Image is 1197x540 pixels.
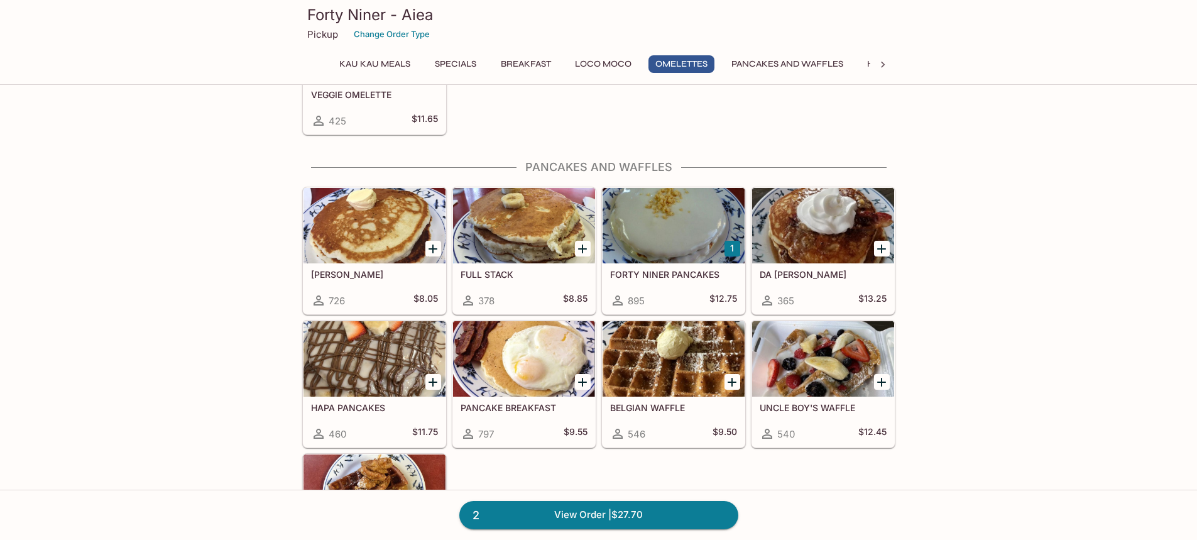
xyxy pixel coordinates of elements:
a: BELGIAN WAFFLE546$9.50 [602,321,745,448]
h5: DA [PERSON_NAME] [760,269,887,280]
button: Loco Moco [568,55,638,73]
a: 2View Order |$27.70 [459,501,738,529]
h5: $11.65 [412,113,438,128]
button: Breakfast [494,55,558,73]
button: Kau Kau Meals [332,55,417,73]
a: DA [PERSON_NAME]365$13.25 [752,187,895,314]
div: DA ELVIS PANCAKES [752,188,894,263]
h5: $11.75 [412,426,438,441]
button: Pancakes and Waffles [724,55,850,73]
button: Add UNCLE BOY'S WAFFLE [874,374,890,390]
h4: Pancakes and Waffles [302,160,895,174]
span: 895 [628,295,645,307]
span: 540 [777,428,795,440]
h5: VEGGIE OMELETTE [311,89,438,100]
a: UNCLE BOY'S WAFFLE540$12.45 [752,321,895,448]
span: 2 [465,507,487,524]
a: FULL STACK378$8.85 [452,187,596,314]
button: Add SHORT STACK [425,241,441,256]
button: Change Order Type [348,25,435,44]
div: BELGIAN WAFFLE [603,321,745,397]
div: SHORT STACK [303,188,445,263]
span: 365 [777,295,794,307]
button: Add PANCAKE BREAKFAST [575,374,591,390]
h5: BELGIAN WAFFLE [610,402,737,413]
div: FRIED CHICKEN AND WAFFLES [303,455,445,530]
a: FORTY NINER PANCAKES895$12.75 [602,187,745,314]
button: Add DA ELVIS PANCAKES [874,241,890,256]
h5: $9.50 [713,426,737,441]
h5: HAPA PANCAKES [311,402,438,413]
span: 378 [478,295,495,307]
button: Add HAPA PANCAKES [425,374,441,390]
span: 546 [628,428,645,440]
div: PANCAKE BREAKFAST [453,321,595,397]
h5: $12.45 [858,426,887,441]
h5: [PERSON_NAME] [311,269,438,280]
h5: $12.75 [709,293,737,308]
h3: Forty Niner - Aiea [307,5,890,25]
button: Hawaiian Style French Toast [860,55,1015,73]
h5: UNCLE BOY'S WAFFLE [760,402,887,413]
button: Add FORTY NINER PANCAKES [724,241,740,256]
button: Add FULL STACK [575,241,591,256]
div: FULL STACK [453,188,595,263]
a: PANCAKE BREAKFAST797$9.55 [452,321,596,448]
h5: $13.25 [858,293,887,308]
h5: $8.85 [563,293,588,308]
div: FORTY NINER PANCAKES [603,188,745,263]
h5: $8.05 [413,293,438,308]
button: Specials [427,55,484,73]
button: Omelettes [648,55,714,73]
span: 797 [478,428,494,440]
p: Pickup [307,28,338,40]
h5: $9.55 [564,426,588,441]
span: 425 [329,115,346,127]
h5: PANCAKE BREAKFAST [461,402,588,413]
span: 726 [329,295,345,307]
span: 460 [329,428,346,440]
button: Add BELGIAN WAFFLE [724,374,740,390]
div: UNCLE BOY'S WAFFLE [752,321,894,397]
h5: FORTY NINER PANCAKES [610,269,737,280]
a: HAPA PANCAKES460$11.75 [303,321,446,448]
div: HAPA PANCAKES [303,321,445,397]
a: [PERSON_NAME]726$8.05 [303,187,446,314]
h5: FULL STACK [461,269,588,280]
